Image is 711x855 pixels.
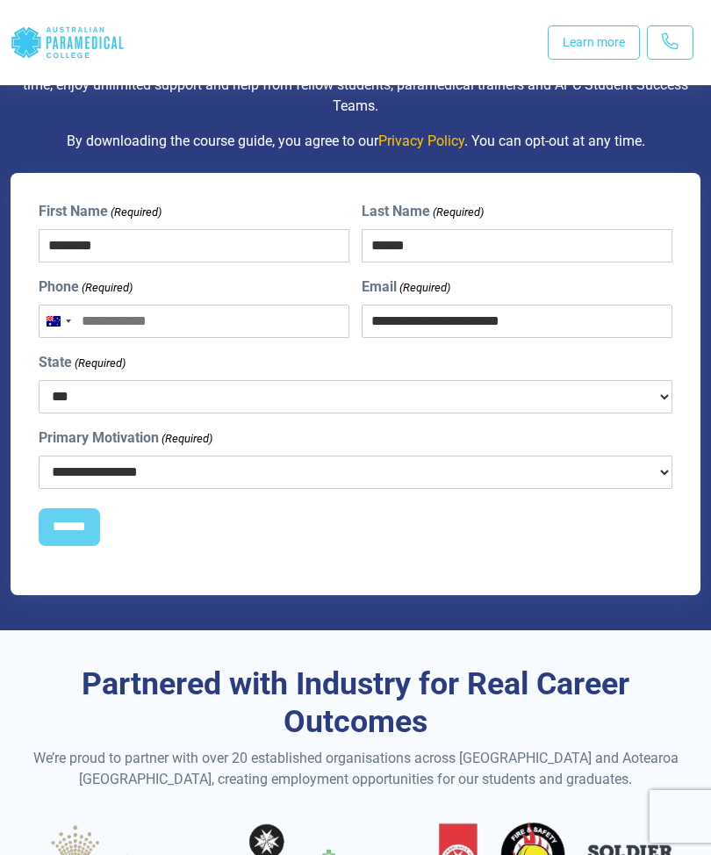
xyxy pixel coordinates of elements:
[110,204,162,221] span: (Required)
[39,305,76,337] button: Selected country
[81,279,133,297] span: (Required)
[432,204,485,221] span: (Required)
[362,277,450,298] label: Email
[74,355,126,372] span: (Required)
[11,14,125,71] div: Australian Paramedical College
[548,25,640,60] a: Learn more
[39,352,126,373] label: State
[399,279,451,297] span: (Required)
[11,748,700,790] p: We’re proud to partner with over 20 established organisations across [GEOGRAPHIC_DATA] and Aotear...
[11,665,700,741] h3: Partnered with Industry for Real Career Outcomes
[39,201,162,222] label: First Name
[11,131,700,152] p: By downloading the course guide, you agree to our . You can opt-out at any time.
[362,201,484,222] label: Last Name
[39,427,212,449] label: Primary Motivation
[378,133,464,149] a: Privacy Policy
[39,277,133,298] label: Phone
[161,430,213,448] span: (Required)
